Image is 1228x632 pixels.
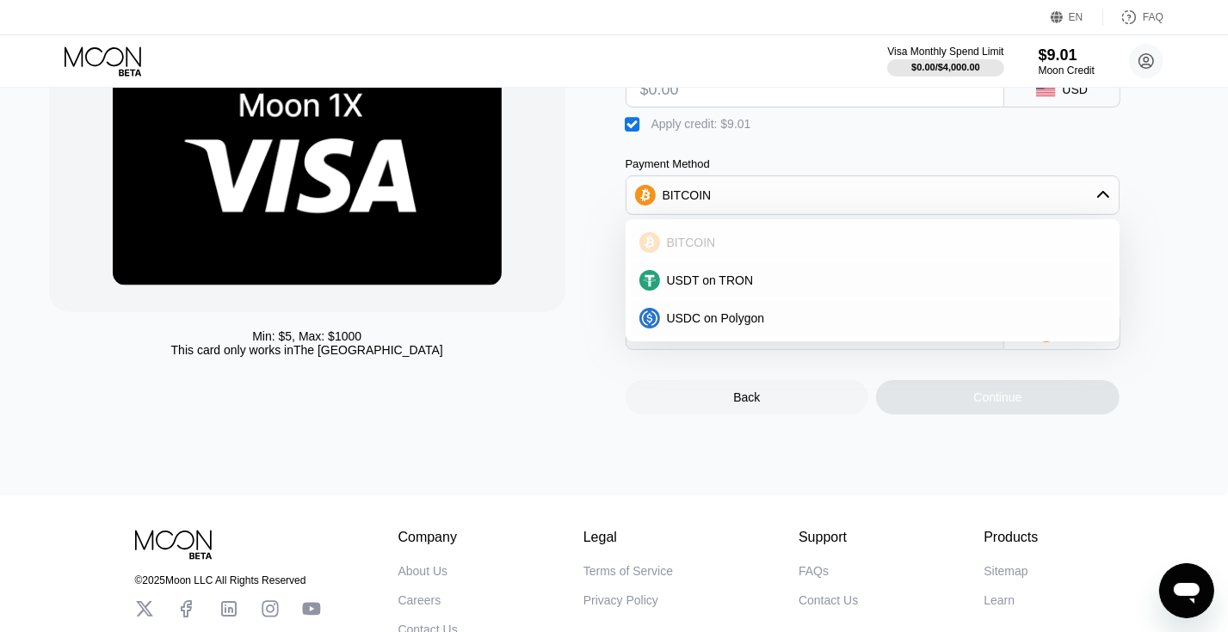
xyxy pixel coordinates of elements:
div: Contact Us [799,593,858,607]
div: $9.01 [1039,46,1095,64]
div: Learn [984,593,1015,607]
div: Terms of Service [583,564,673,578]
div: Company [398,530,458,545]
div: About Us [398,564,448,578]
span: USDC on Polygon [667,311,765,325]
div: Careers [398,593,441,607]
iframe: Button to launch messaging window [1159,563,1214,618]
div: USDT on TRON [631,263,1114,298]
div: EN [1069,11,1083,23]
div: Privacy Policy [583,593,658,607]
div: BITCOIN [631,225,1114,260]
div: Visa Monthly Spend Limit$0.00/$4,000.00 [887,46,1003,77]
div:  [626,116,643,133]
div: Sitemap [984,564,1027,578]
div: This card only works in The [GEOGRAPHIC_DATA] [171,343,443,357]
div: FAQs [799,564,829,578]
div: Back [733,390,760,404]
div: Min: $ 5 , Max: $ 1000 [252,329,361,343]
span: USDT on TRON [667,273,754,287]
div: EN [1051,9,1103,26]
div: Products [984,530,1038,545]
div: BITCOIN [663,188,712,202]
div: Apply credit: $9.01 [651,117,751,131]
div: Visa Monthly Spend Limit [887,46,1003,58]
div: Moon Credit [1039,64,1095,77]
div: USDC on Polygon [631,301,1114,335]
div: Payment Method [626,157,1120,170]
div: BITCOIN [626,178,1119,212]
div: USD [1063,83,1089,96]
div: FAQ [1143,11,1163,23]
div: © 2025 Moon LLC All Rights Reserved [135,574,321,586]
input: $0.00 [640,72,990,107]
div: Legal [583,530,673,545]
span: BITCOIN [667,236,716,249]
div: $0.00 / $4,000.00 [911,62,980,72]
div: Support [799,530,858,545]
div: Back [626,380,869,414]
div: FAQ [1103,9,1163,26]
div: $9.01Moon Credit [1039,46,1095,77]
